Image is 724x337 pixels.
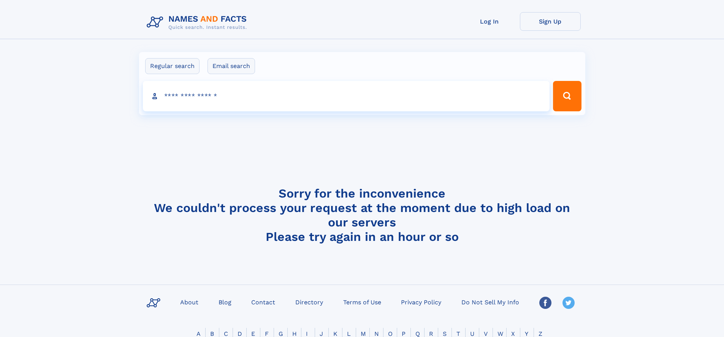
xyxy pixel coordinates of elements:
input: search input [143,81,550,111]
img: Facebook [539,297,551,309]
a: Sign Up [520,12,581,31]
label: Regular search [145,58,200,74]
img: Twitter [562,297,575,309]
img: Logo Names and Facts [144,12,253,33]
label: Email search [208,58,255,74]
a: Privacy Policy [398,296,444,307]
a: Directory [292,296,326,307]
a: Blog [215,296,234,307]
h4: Sorry for the inconvenience We couldn't process your request at the moment due to high load on ou... [144,186,581,244]
a: Do Not Sell My Info [458,296,522,307]
a: Terms of Use [340,296,384,307]
a: Contact [248,296,278,307]
a: Log In [459,12,520,31]
button: Search Button [553,81,581,111]
a: About [177,296,201,307]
